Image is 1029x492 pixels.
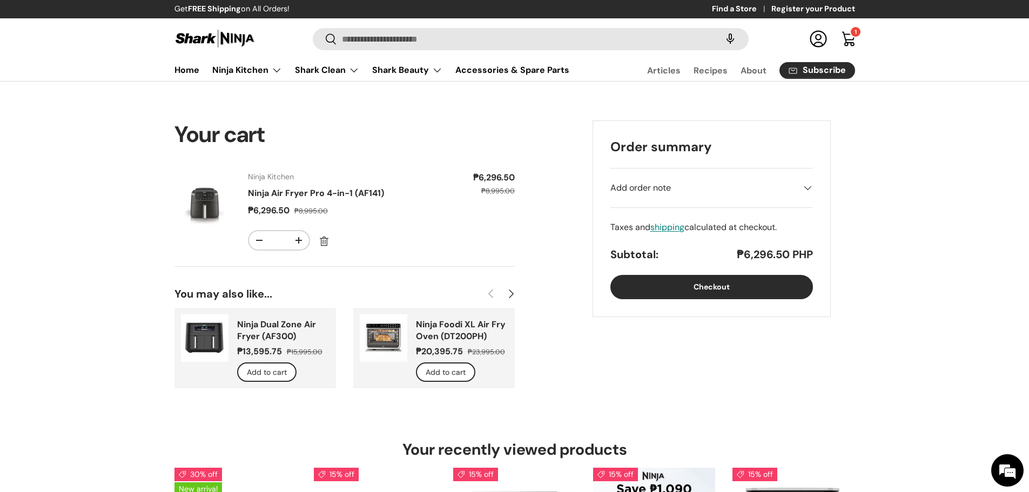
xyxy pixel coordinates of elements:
a: Subscribe [779,62,855,79]
span: Subscribe [803,66,846,75]
a: Ninja Air Fryer Pro 4-in-1 (AF141) [248,187,384,199]
button: Add to cart [237,362,297,382]
s: ₱8,995.00 [294,206,328,215]
speech-search-button: Search by voice [713,27,748,51]
a: Find a Store [712,3,771,15]
a: Register your Product [771,3,855,15]
a: Articles [647,60,681,81]
h1: Your cart [174,120,515,150]
p: ₱6,296.50 PHP [737,247,813,262]
h2: You may also like... [174,286,481,301]
span: 15% off [593,468,638,481]
a: Ninja Foodi XL Air Fry Oven (DT200PH) [416,319,506,342]
span: 15% off [314,468,359,481]
a: Recipes [694,60,728,81]
img: Shark Ninja Philippines [174,28,255,49]
nav: Primary [174,59,569,81]
strong: FREE Shipping [188,4,241,14]
a: Ninja Dual Zone Air Fryer (AF300) [237,319,316,342]
img: https://sharkninja.com.ph/products/ninja-air-fryer-pro-4-in-1-af141 [174,171,235,232]
a: Home [174,59,199,80]
dd: ₱6,296.50 [248,205,292,216]
div: Ninja Kitchen [248,171,422,183]
s: ₱8,995.00 [481,186,515,196]
span: 1 [855,28,857,36]
a: Remove [314,232,334,251]
p: Get on All Orders! [174,3,290,15]
dd: ₱6,296.50 [435,171,515,184]
h2: Order summary [610,138,813,155]
div: Taxes and calculated at checkout. [610,221,813,234]
a: About [741,60,766,81]
input: Quantity [270,231,288,250]
button: Add to cart [416,362,475,382]
summary: Shark Beauty [366,59,449,81]
span: 15% off [453,468,498,481]
summary: Shark Clean [288,59,366,81]
span: Add order note [610,181,671,194]
nav: Secondary [621,59,855,81]
span: 30% off [174,468,222,481]
h3: Subtotal: [610,247,658,262]
h2: Your recently viewed products [174,440,855,460]
summary: Ninja Kitchen [206,59,288,81]
button: Checkout [610,275,813,299]
a: shipping [650,221,684,233]
a: Accessories & Spare Parts [455,59,569,80]
summary: Add order note [610,169,813,207]
span: 15% off [732,468,777,481]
